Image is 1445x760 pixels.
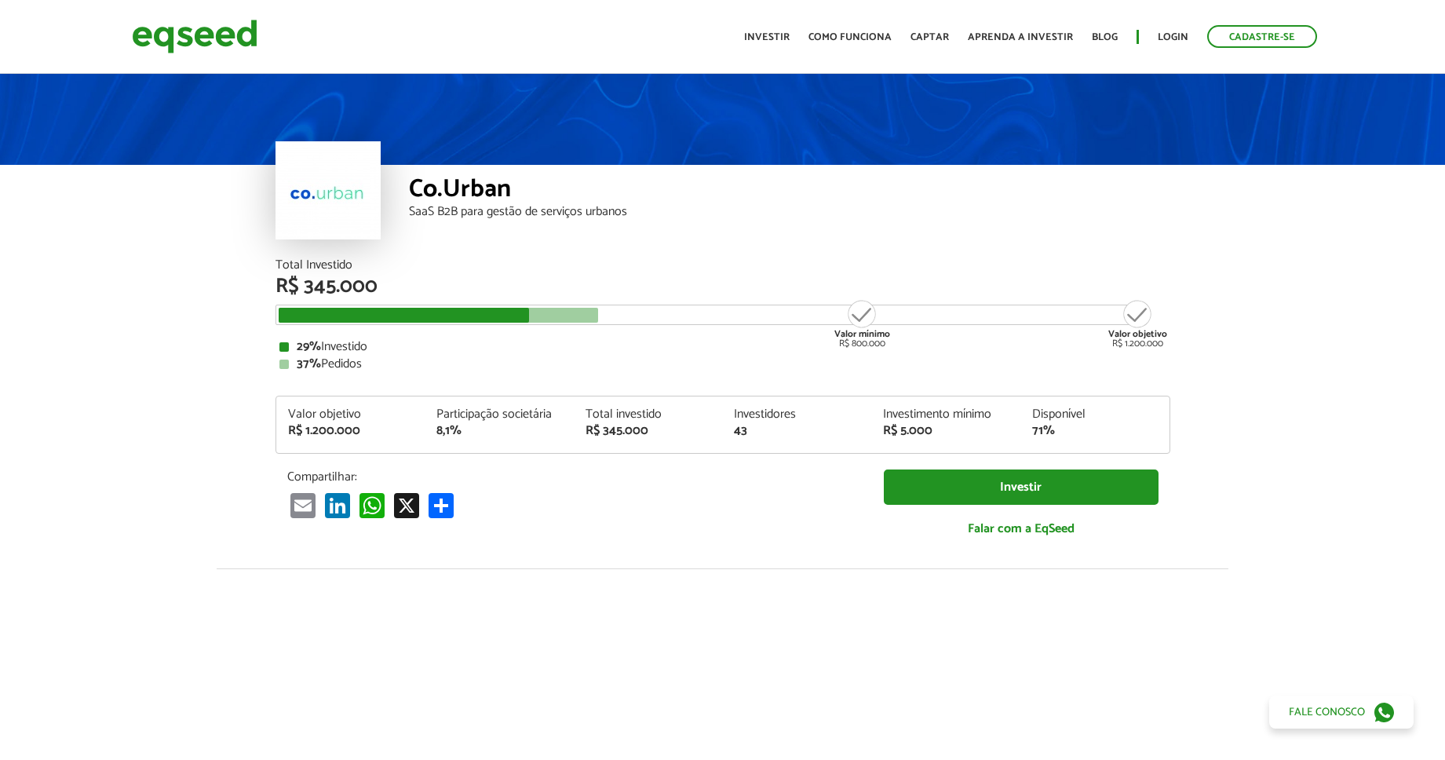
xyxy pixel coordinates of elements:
[1158,32,1188,42] a: Login
[356,492,388,518] a: WhatsApp
[287,470,860,484] p: Compartilhar:
[409,177,1170,206] div: Co.Urban
[275,259,1170,272] div: Total Investido
[586,408,711,421] div: Total investido
[884,470,1159,505] a: Investir
[297,353,321,375] strong: 37%
[132,16,257,57] img: EqSeed
[425,492,457,518] a: Compartilhar
[1032,408,1158,421] div: Disponível
[1269,696,1414,729] a: Fale conosco
[391,492,422,518] a: X
[910,32,949,42] a: Captar
[1108,298,1167,349] div: R$ 1.200.000
[297,336,321,357] strong: 29%
[586,425,711,437] div: R$ 345.000
[834,327,890,342] strong: Valor mínimo
[287,492,319,518] a: Email
[968,32,1073,42] a: Aprenda a investir
[833,298,892,349] div: R$ 800.000
[1108,327,1167,342] strong: Valor objetivo
[279,358,1166,371] div: Pedidos
[883,408,1009,421] div: Investimento mínimo
[288,408,414,421] div: Valor objetivo
[409,206,1170,218] div: SaaS B2B para gestão de serviços urbanos
[744,32,790,42] a: Investir
[322,492,353,518] a: LinkedIn
[436,408,562,421] div: Participação societária
[808,32,892,42] a: Como funciona
[275,276,1170,297] div: R$ 345.000
[1092,32,1118,42] a: Blog
[436,425,562,437] div: 8,1%
[1032,425,1158,437] div: 71%
[734,408,859,421] div: Investidores
[288,425,414,437] div: R$ 1.200.000
[279,341,1166,353] div: Investido
[1207,25,1317,48] a: Cadastre-se
[884,513,1159,545] a: Falar com a EqSeed
[734,425,859,437] div: 43
[883,425,1009,437] div: R$ 5.000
